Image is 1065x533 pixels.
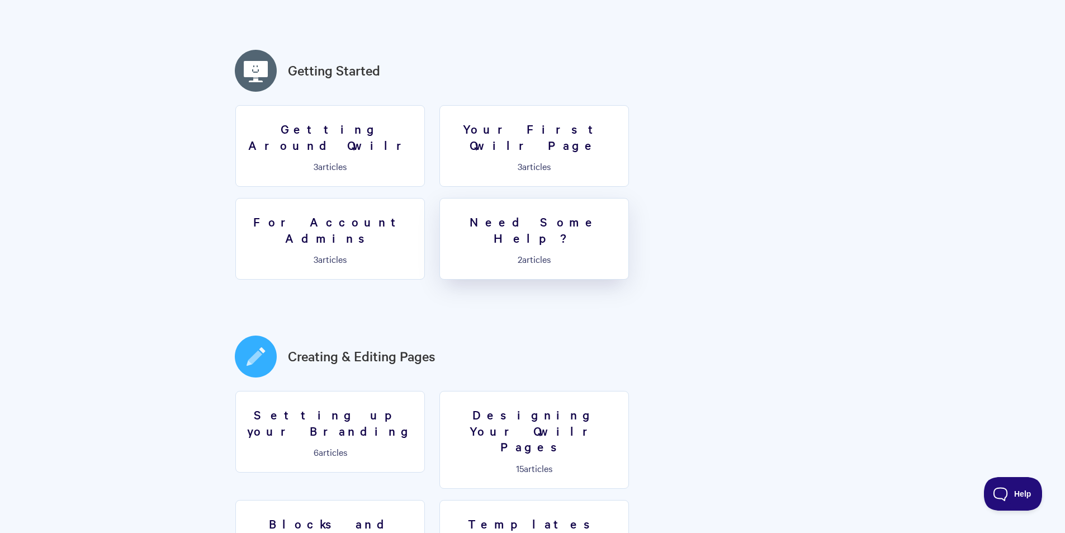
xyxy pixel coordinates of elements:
[243,447,418,457] p: articles
[314,160,318,172] span: 3
[516,462,524,474] span: 15
[518,160,522,172] span: 3
[243,407,418,438] h3: Setting up your Branding
[243,254,418,264] p: articles
[447,121,622,153] h3: Your First Qwilr Page
[447,161,622,171] p: articles
[235,105,425,187] a: Getting Around Qwilr 3articles
[447,407,622,455] h3: Designing Your Qwilr Pages
[447,254,622,264] p: articles
[314,253,318,265] span: 3
[314,446,319,458] span: 6
[447,214,622,246] h3: Need Some Help?
[235,198,425,280] a: For Account Admins 3articles
[439,105,629,187] a: Your First Qwilr Page 3articles
[288,346,436,366] a: Creating & Editing Pages
[984,477,1043,511] iframe: Toggle Customer Support
[243,214,418,246] h3: For Account Admins
[288,60,380,81] a: Getting Started
[243,161,418,171] p: articles
[447,463,622,473] p: articles
[235,391,425,473] a: Setting up your Branding 6articles
[518,253,522,265] span: 2
[243,121,418,153] h3: Getting Around Qwilr
[439,198,629,280] a: Need Some Help? 2articles
[439,391,629,489] a: Designing Your Qwilr Pages 15articles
